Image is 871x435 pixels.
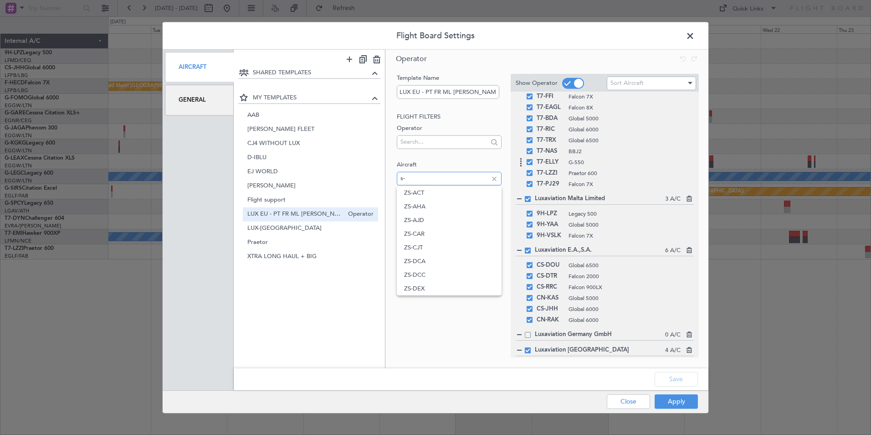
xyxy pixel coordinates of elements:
[400,171,487,185] input: Search...
[537,102,564,113] span: T7-EAGL
[537,135,564,146] span: T7-TRX
[247,223,374,233] span: LUX-[GEOGRAPHIC_DATA]
[537,124,564,135] span: T7-RIC
[247,167,374,176] span: EJ WORLD
[537,113,564,124] span: T7-BDA
[537,219,564,230] span: 9H-YAA
[535,194,665,203] span: Luxaviation Malta Limited
[537,230,564,241] span: 9H-VSLK
[253,68,370,78] span: SHARED TEMPLATES
[665,246,681,255] span: 6 A/C
[247,252,374,261] span: XTRA LONG HAUL + BIG
[404,200,494,213] span: ZS-AHA
[535,330,665,339] span: Luxaviation Germany GmbH
[569,210,694,218] span: Legacy 500
[165,52,234,83] div: Aircraft
[569,261,694,269] span: Global 6500
[404,213,494,227] span: ZS-AJD
[404,241,494,254] span: ZS-CJT
[655,394,698,409] button: Apply
[610,79,644,87] span: Sort Aircraft
[247,139,374,148] span: CJ4 WITHOUT LUX
[665,331,681,340] span: 0 A/C
[569,169,694,177] span: Praetor 600
[537,282,564,293] span: CS-RRC
[247,124,374,134] span: [PERSON_NAME] FLEET
[397,161,501,170] label: Aircraft
[569,125,694,134] span: Global 6000
[537,304,564,315] span: CS-JHH
[569,316,694,324] span: Global 6000
[247,195,374,205] span: Flight support
[537,168,564,179] span: T7-LZZI
[396,54,427,64] span: Operator
[516,78,558,88] label: Show Operator
[537,260,564,271] span: CS-DOU
[665,346,681,355] span: 4 A/C
[537,157,564,168] span: T7-ELLY
[397,124,501,133] label: Operator
[537,293,564,304] span: CN-KAS
[537,179,564,190] span: T7-PJ29
[569,158,694,166] span: G-550
[569,221,694,229] span: Global 5000
[569,114,694,123] span: Global 5000
[247,153,374,162] span: D-IBLU
[569,305,694,313] span: Global 6000
[400,135,487,149] input: Search...
[535,246,665,255] span: Luxaviation E.A.,S.A.
[569,283,694,291] span: Falcon 900LX
[569,272,694,280] span: Falcon 2000
[163,22,708,50] header: Flight Board Settings
[607,394,650,409] button: Close
[537,146,564,157] span: T7-NAS
[665,195,681,204] span: 3 A/C
[343,209,374,219] span: Operator
[537,208,564,219] span: 9H-LPZ
[535,346,665,355] span: Luxaviation [GEOGRAPHIC_DATA]
[569,93,694,101] span: Falcon 7X
[247,181,374,191] span: [PERSON_NAME]
[537,315,564,326] span: CN-RAK
[404,227,494,241] span: ZS-CAR
[569,180,694,188] span: Falcon 7X
[253,93,370,102] span: MY TEMPLATES
[247,209,344,219] span: LUX EU - PT FR ML [PERSON_NAME]
[537,91,564,102] span: T7-FFI
[569,294,694,302] span: Global 5000
[247,110,374,120] span: AAB
[537,271,564,282] span: CS-DTR
[404,282,494,295] span: ZS-DEX
[404,268,494,282] span: ZS-DCC
[404,186,494,200] span: ZS-ACT
[569,147,694,155] span: BBJ2
[569,104,694,112] span: Falcon 8X
[569,232,694,240] span: Falcon 7X
[247,238,374,247] span: Praetor
[404,254,494,268] span: ZS-DCA
[397,74,501,83] label: Template Name
[569,136,694,145] span: Global 6500
[397,112,501,121] h2: Flight filters
[165,85,234,115] div: General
